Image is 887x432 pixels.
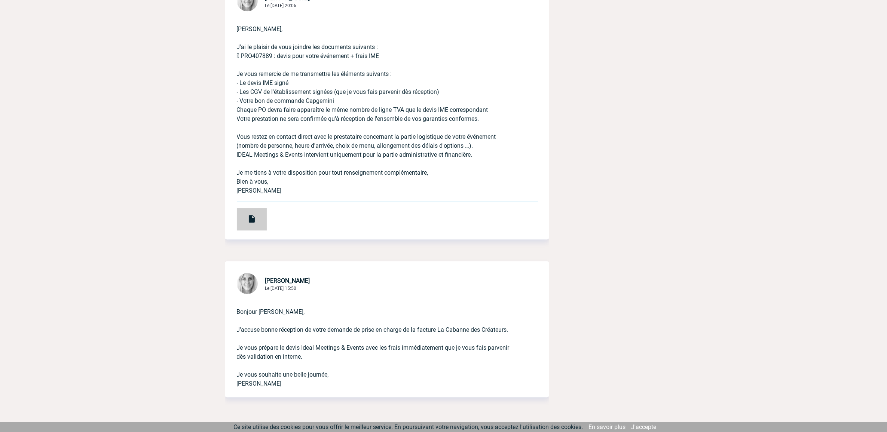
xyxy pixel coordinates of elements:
[225,212,267,219] a: Devis PRO407889 CAPGEMINI TECHNOLOGY SERVICES.pdf
[234,423,583,431] span: Ce site utilise des cookies pour vous offrir le meilleur service. En poursuivant votre navigation...
[589,423,626,431] a: En savoir plus
[631,423,657,431] a: J'accepte
[237,295,516,388] p: Bonjour [PERSON_NAME], J'accuse bonne réception de votre demande de prise en charge de la facture...
[237,13,516,195] p: [PERSON_NAME], J'ai le plaisir de vous joindre les documents suivants :  PRO407889 : devis pour ...
[265,3,297,8] span: Le [DATE] 20:06
[265,277,310,284] span: [PERSON_NAME]
[265,286,297,291] span: Le [DATE] 15:50
[237,273,258,294] img: 101029-0.jpg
